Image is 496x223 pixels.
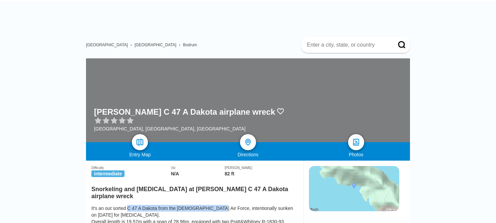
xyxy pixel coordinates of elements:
img: directions [244,138,252,146]
div: Entry Map [86,152,194,157]
div: [PERSON_NAME] [225,166,298,170]
a: Bodrum [183,43,197,47]
div: Difficulty [91,166,171,170]
h2: Snorkeling and [MEDICAL_DATA] at [PERSON_NAME] C 47 A Dakota airplane wreck [91,182,298,200]
span: › [131,43,132,47]
a: photos [348,134,364,150]
img: photos [352,138,360,146]
div: 82 ft [225,171,298,176]
div: [GEOGRAPHIC_DATA], [GEOGRAPHIC_DATA], [GEOGRAPHIC_DATA] [94,126,284,131]
img: staticmap [309,166,399,211]
a: map [132,134,148,150]
input: Enter a city, state, or country [306,42,389,48]
img: map [136,138,144,146]
div: Directions [194,152,302,157]
h1: [PERSON_NAME] C 47 A Dakota airplane wreck [94,107,275,117]
a: [GEOGRAPHIC_DATA] [86,43,128,47]
div: Viz [171,166,225,170]
a: [GEOGRAPHIC_DATA] [135,43,176,47]
div: Photos [302,152,410,157]
div: N/A [171,171,225,176]
span: intermediate [91,170,125,177]
span: › [179,43,180,47]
